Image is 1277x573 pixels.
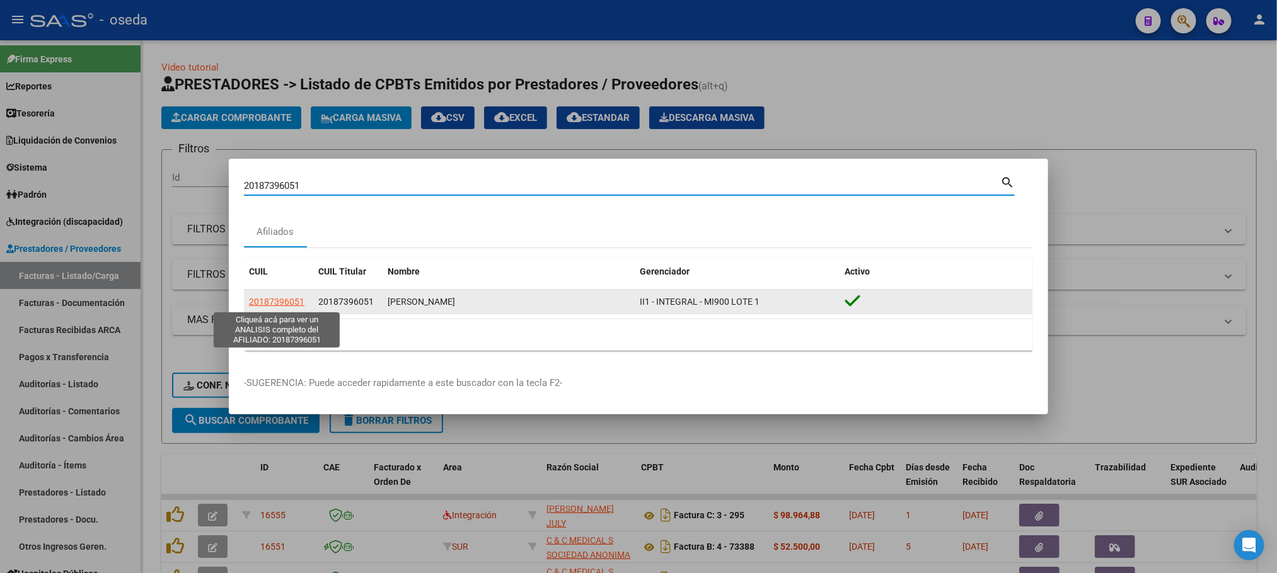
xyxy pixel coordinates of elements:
[635,258,840,285] datatable-header-cell: Gerenciador
[257,225,294,239] div: Afiliados
[640,266,690,276] span: Gerenciador
[249,266,268,276] span: CUIL
[244,319,1033,351] div: 1 total
[388,295,630,309] div: [PERSON_NAME]
[318,266,366,276] span: CUIL Titular
[318,297,374,307] span: 20187396051
[249,297,304,307] span: 20187396051
[388,266,420,276] span: Nombre
[845,266,870,276] span: Activo
[383,258,635,285] datatable-header-cell: Nombre
[640,297,760,307] span: II1 - INTEGRAL - MI900 LOTE 1
[313,258,383,285] datatable-header-cell: CUIL Titular
[840,258,1033,285] datatable-header-cell: Activo
[1000,174,1015,189] mat-icon: search
[244,376,1033,390] p: -SUGERENCIA: Puede acceder rapidamente a este buscador con la tecla F2-
[1234,530,1264,560] div: Open Intercom Messenger
[244,258,313,285] datatable-header-cell: CUIL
